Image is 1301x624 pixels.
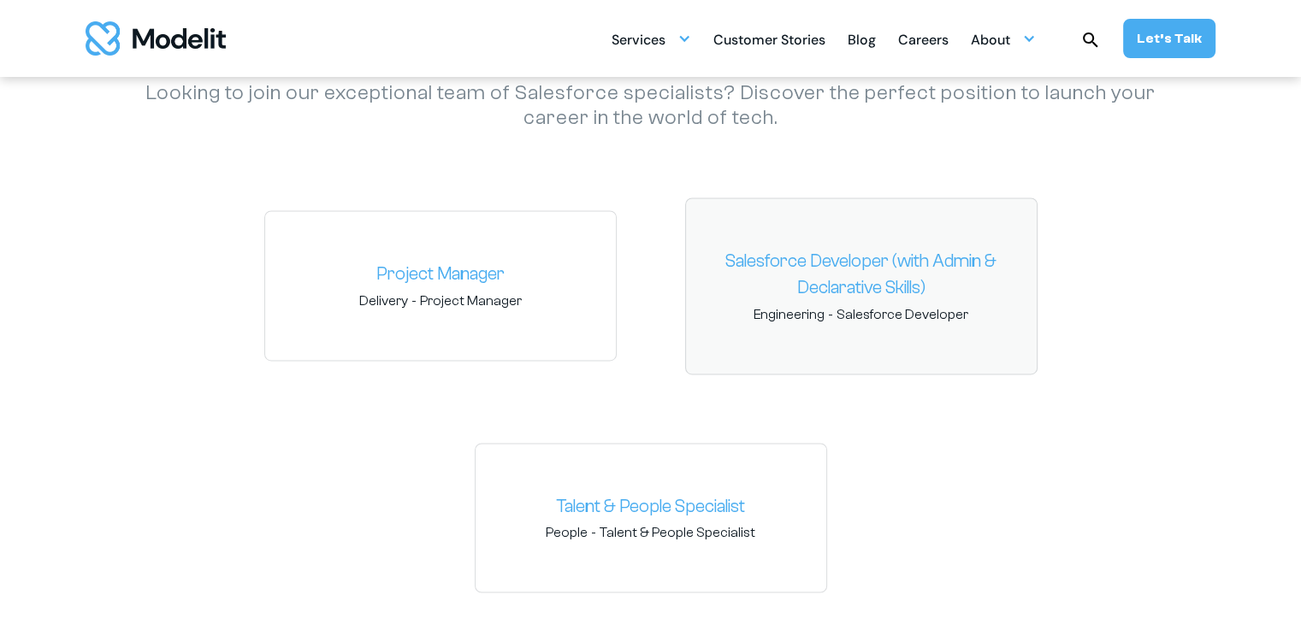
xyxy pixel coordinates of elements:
[898,22,949,56] a: Careers
[600,523,755,542] span: Talent & People Specialist
[612,25,665,58] div: Services
[837,305,968,324] span: Salesforce Developer
[971,25,1010,58] div: About
[848,22,876,56] a: Blog
[754,305,825,324] span: Engineering
[1123,19,1215,58] a: Let’s Talk
[848,25,876,58] div: Blog
[700,305,1023,324] span: -
[121,81,1181,131] p: Looking to join our exceptional team of Salesforce specialists? Discover the perfect position to ...
[612,22,691,56] div: Services
[279,291,602,310] span: -
[898,25,949,58] div: Careers
[1137,29,1202,48] div: Let’s Talk
[86,21,226,56] img: modelit logo
[546,523,588,542] span: People
[420,291,522,310] span: Project Manager
[713,25,825,58] div: Customer Stories
[279,261,602,288] a: Project Manager
[713,22,825,56] a: Customer Stories
[86,21,226,56] a: home
[489,493,813,521] a: Talent & People Specialist
[489,523,813,542] span: -
[700,248,1023,302] a: Salesforce Developer (with Admin & Declarative Skills)
[359,291,408,310] span: Delivery
[971,22,1036,56] div: About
